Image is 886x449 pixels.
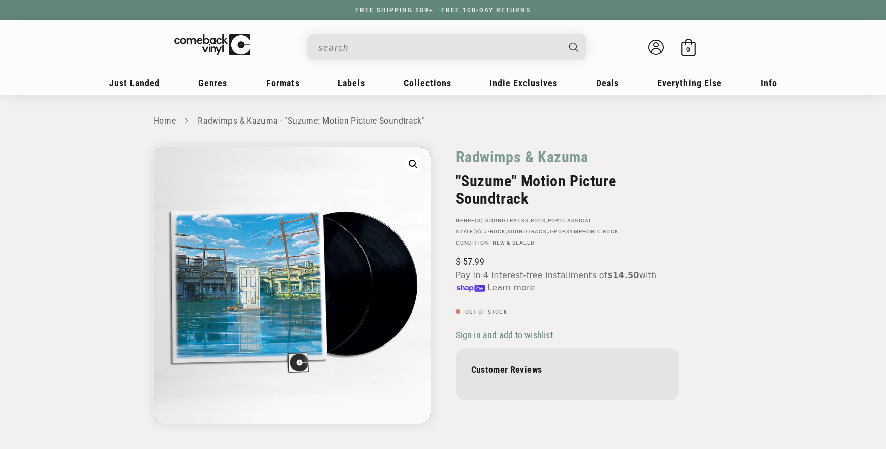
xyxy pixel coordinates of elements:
[266,78,300,88] span: Formats
[560,218,593,223] a: Classical
[307,34,586,60] div: Search
[456,329,556,341] button: Sign in and add to wishlist
[154,115,176,126] a: Home
[456,330,553,340] span: Sign in and add to wishlist
[198,115,425,126] a: Radwimps & Kazuma - "Suzume: Motion Picture Soundtrack"
[345,7,541,14] a: FREE SHIPPING $89+ | FREE 100-DAY RETURNS
[489,78,557,88] span: Indie Exclusives
[548,218,559,223] a: Pop
[484,229,505,234] a: J-Rock
[456,147,588,167] a: Radwimps & Kazuma
[456,240,679,246] p: Condition: New & Sealed
[657,78,722,88] span: Everything Else
[456,172,679,208] h2: "Suzume" Motion Picture Soundtrack
[471,364,664,375] p: Customer Reviews
[456,309,679,315] p: Out of stock
[596,78,619,88] span: Deals
[485,218,529,223] a: Soundtracks
[318,37,559,58] input: search
[531,218,546,223] a: Rock
[456,218,679,224] p: GENRE(S): , , ,
[761,78,777,88] span: Info
[456,229,679,235] p: STYLE(S): , , ,
[109,78,160,88] span: Just Landed
[338,78,365,88] span: Labels
[686,46,690,53] span: 0
[456,256,461,267] span: $
[198,78,227,88] span: Genres
[456,256,484,267] span: 57.99
[507,229,547,234] a: Soundtrack
[404,78,451,88] span: Collections
[560,34,587,60] button: Search
[566,229,618,234] a: Symphonic Rock
[548,229,565,234] a: J-pop
[154,114,733,128] nav: breadcrumbs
